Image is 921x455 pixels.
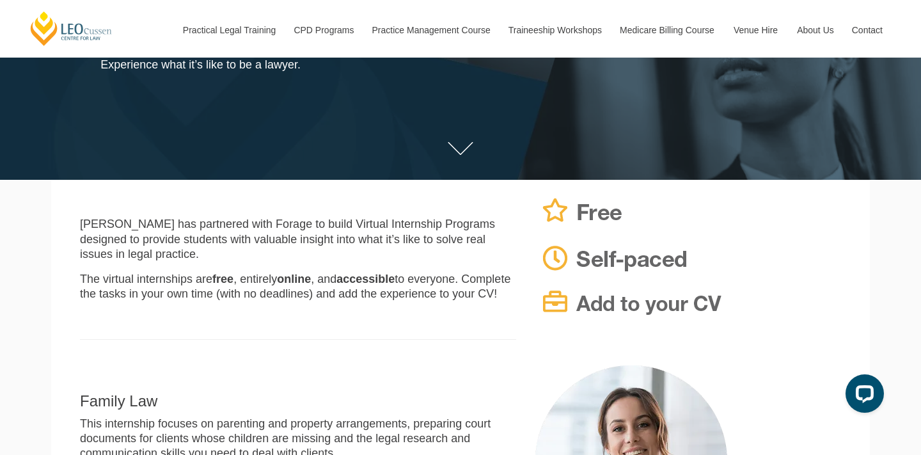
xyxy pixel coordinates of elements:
[29,10,114,47] a: [PERSON_NAME] Centre for Law
[787,3,842,58] a: About Us
[724,3,787,58] a: Venue Hire
[212,273,233,285] strong: free
[80,217,516,262] p: [PERSON_NAME] has partnered with Forage to build Virtual Internship Programs designed to provide ...
[499,3,610,58] a: Traineeship Workshops
[173,3,285,58] a: Practical Legal Training
[363,3,499,58] a: Practice Management Course
[277,273,311,285] strong: online
[336,273,395,285] strong: accessible
[610,3,724,58] a: Medicare Billing Course
[80,393,516,410] h2: Family Law
[100,58,604,72] p: Experience what it’s like to be a lawyer.
[842,3,892,58] a: Contact
[284,3,362,58] a: CPD Programs
[835,369,889,423] iframe: LiveChat chat widget
[80,272,516,302] p: The virtual internships are , entirely , and to everyone. Complete the tasks in your own time (wi...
